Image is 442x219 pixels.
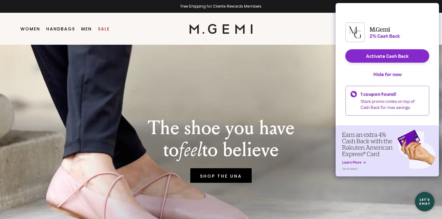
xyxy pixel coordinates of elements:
div: Let's Chat [415,198,434,205]
img: M.Gemi [189,24,253,34]
a: Sale [98,26,110,31]
a: SHOP THE UNA [190,168,252,183]
p: to to believe [148,139,295,161]
a: Handbags [46,26,75,31]
em: feel [179,138,202,162]
a: Women [20,26,40,31]
p: The shoe you have [148,117,295,139]
a: Men [81,26,92,31]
